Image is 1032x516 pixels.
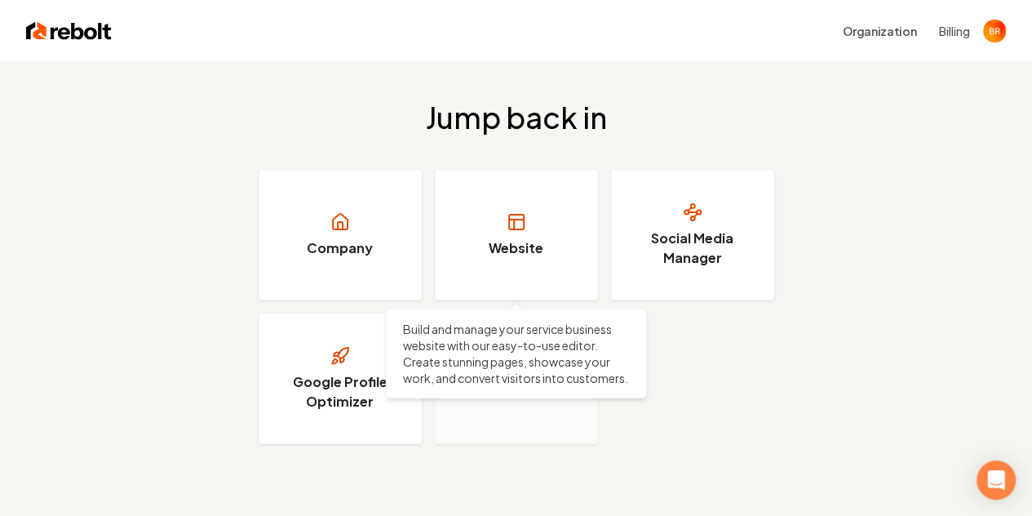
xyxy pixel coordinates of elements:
[307,238,373,258] h3: Company
[631,229,754,268] h3: Social Media Manager
[489,238,543,258] h3: Website
[279,372,401,411] h3: Google Profile Optimizer
[259,314,422,444] a: Google Profile Optimizer
[939,23,970,39] button: Billing
[435,170,598,300] a: Website
[983,20,1006,42] button: Open user button
[977,460,1016,500] div: Open Intercom Messenger
[833,16,926,46] button: Organization
[426,101,607,134] h2: Jump back in
[259,170,422,300] a: Company
[403,321,630,386] p: Build and manage your service business website with our easy-to-use editor. Create stunning pages...
[26,20,112,42] img: Rebolt Logo
[983,20,1006,42] img: Brayden Robideux
[611,170,774,300] a: Social Media Manager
